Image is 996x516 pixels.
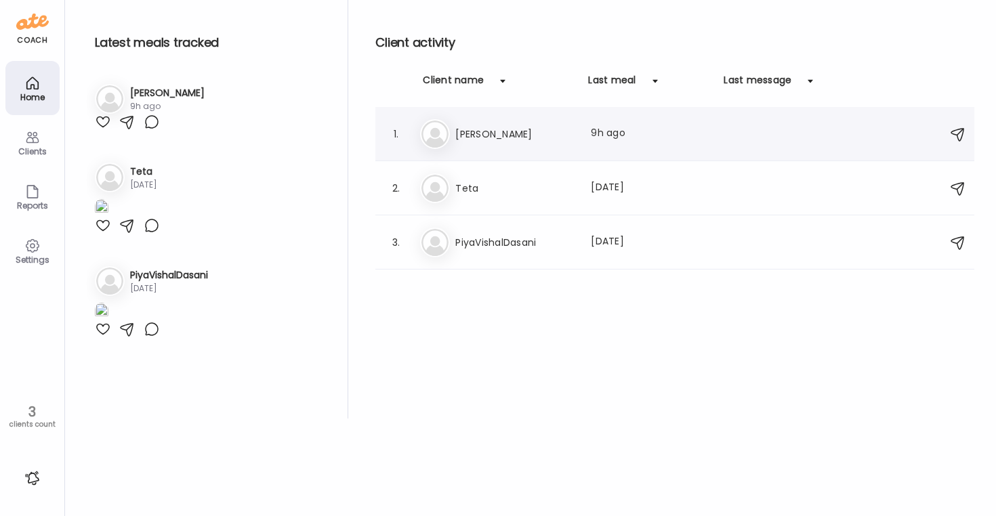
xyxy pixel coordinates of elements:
img: bg-avatar-default.svg [421,175,449,202]
img: images%2FarLOzGjznlMIvgNDiZEE842ezzk2%2F4lwNK5SztiowKZV7TIY5%2FgyRkMhHJNad7SRIY5NBw_1080 [95,303,108,321]
h3: [PERSON_NAME] [455,126,575,142]
div: [DATE] [591,180,710,196]
div: Client name [423,73,484,95]
h2: Client activity [375,33,974,53]
div: [DATE] [591,234,710,251]
h3: [PERSON_NAME] [130,86,205,100]
h3: Teta [455,180,575,196]
div: Clients [8,147,57,156]
div: Settings [8,255,57,264]
div: clients count [5,420,60,429]
h2: Latest meals tracked [95,33,326,53]
div: coach [17,35,47,46]
img: bg-avatar-default.svg [96,164,123,191]
div: Last meal [588,73,636,95]
h3: Teta [130,165,157,179]
h3: PiyaVishalDasani [130,268,208,282]
div: 3. [388,234,404,251]
h3: PiyaVishalDasani [455,234,575,251]
div: Reports [8,201,57,210]
img: bg-avatar-default.svg [421,229,449,256]
div: [DATE] [130,179,157,191]
div: Home [8,93,57,102]
div: 3 [5,404,60,420]
div: 9h ago [130,100,205,112]
img: images%2Fpgn5iAKjEcUp24spmuWATARJE813%2FzLfV3XE0vibzbVTHYPKL%2FWBllREnsbyUnXSdeA220_1080 [95,199,108,217]
div: [DATE] [130,282,208,295]
div: 1. [388,126,404,142]
img: bg-avatar-default.svg [421,121,449,148]
div: 9h ago [591,126,710,142]
div: 2. [388,180,404,196]
div: Last message [724,73,791,95]
img: ate [16,11,49,33]
img: bg-avatar-default.svg [96,85,123,112]
img: bg-avatar-default.svg [96,267,123,295]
